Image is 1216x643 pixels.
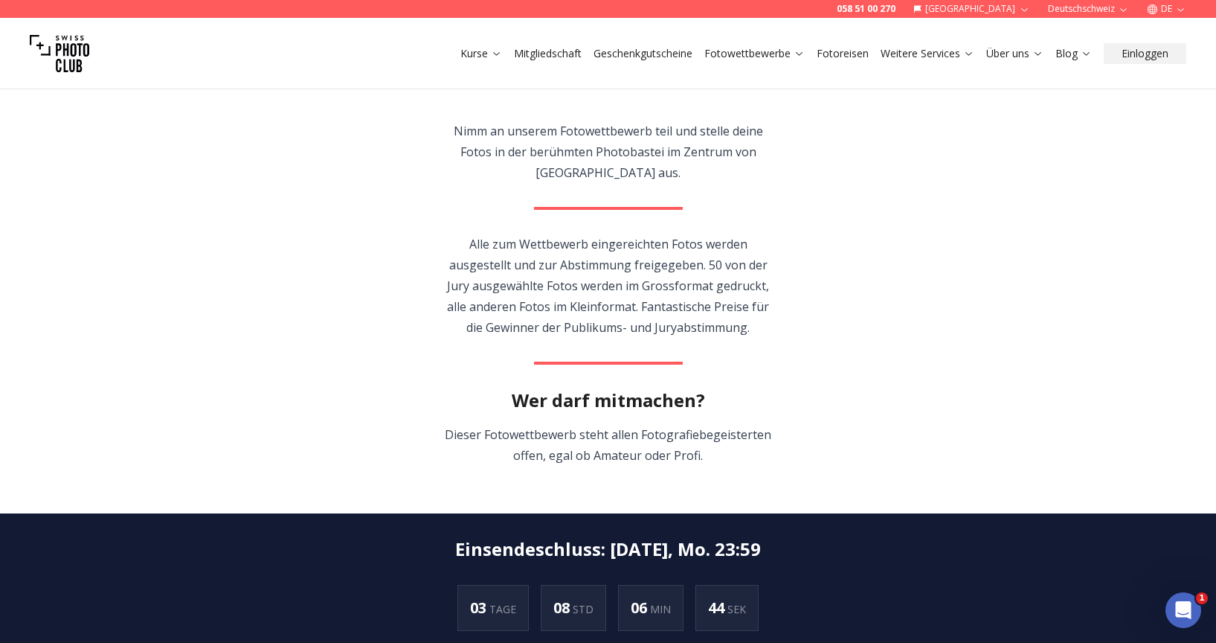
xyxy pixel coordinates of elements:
[438,234,778,338] p: Alle zum Wettbewerb eingereichten Fotos werden ausgestellt und zur Abstimmung freigegeben. 50 von...
[1196,592,1208,604] span: 1
[514,46,582,61] a: Mitgliedschaft
[553,598,573,618] span: 08
[875,43,980,64] button: Weitere Services
[704,46,805,61] a: Fotowettbewerbe
[30,24,89,83] img: Swiss photo club
[1165,592,1201,628] iframe: Intercom live chat
[650,602,671,616] span: MIN
[438,424,778,466] p: Dieser Fotowettbewerb steht allen Fotografiebegeisterten offen, egal ob Amateur oder Profi.
[1104,43,1186,64] button: Einloggen
[698,43,811,64] button: Fotowettbewerbe
[508,43,588,64] button: Mitgliedschaft
[817,46,869,61] a: Fotoreisen
[455,537,761,561] h2: Einsendeschluss : [DATE], Mo. 23:59
[460,46,502,61] a: Kurse
[881,46,974,61] a: Weitere Services
[470,598,489,618] span: 03
[588,43,698,64] button: Geschenkgutscheine
[1049,43,1098,64] button: Blog
[1055,46,1092,61] a: Blog
[489,602,516,616] span: TAGE
[727,602,746,616] span: SEK
[438,121,778,183] p: Nimm an unserem Fotowettbewerb teil und stelle deine Fotos in der berühmten Photobastei im Zentru...
[811,43,875,64] button: Fotoreisen
[986,46,1043,61] a: Über uns
[708,598,727,618] span: 44
[454,43,508,64] button: Kurse
[573,602,593,616] span: STD
[980,43,1049,64] button: Über uns
[631,598,650,618] span: 06
[512,388,705,412] h2: Wer darf mitmachen?
[593,46,692,61] a: Geschenkgutscheine
[837,3,895,15] a: 058 51 00 270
